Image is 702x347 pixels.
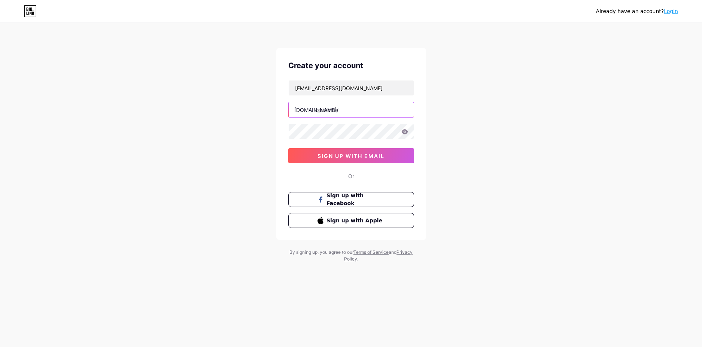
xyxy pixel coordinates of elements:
div: Or [348,172,354,180]
button: Sign up with Facebook [288,192,414,207]
input: username [289,102,414,117]
div: By signing up, you agree to our and . [288,249,415,262]
span: Sign up with Facebook [326,192,385,207]
input: Email [289,80,414,95]
a: Login [664,8,678,14]
a: Terms of Service [353,249,389,255]
div: Create your account [288,60,414,71]
div: [DOMAIN_NAME]/ [294,106,338,114]
span: Sign up with Apple [326,217,385,225]
span: sign up with email [317,153,385,159]
button: sign up with email [288,148,414,163]
button: Sign up with Apple [288,213,414,228]
div: Already have an account? [596,7,678,15]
